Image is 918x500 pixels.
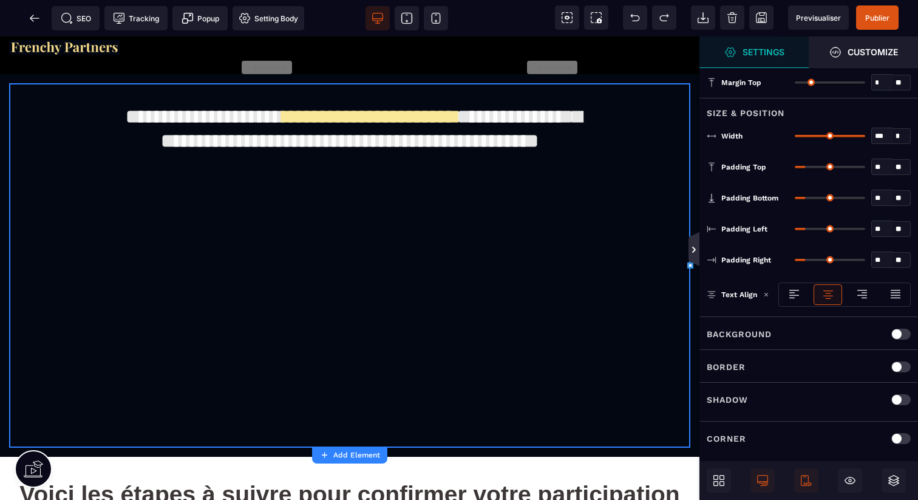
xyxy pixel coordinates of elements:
span: Setting Body [239,12,298,24]
span: Width [721,131,743,141]
strong: Settings [743,47,784,57]
span: Margin Top [721,78,761,87]
span: Previsualiser [796,13,841,22]
span: Padding Right [721,255,771,265]
img: loading [763,292,769,298]
span: Publier [865,13,889,22]
span: Hide/Show Block [838,468,862,493]
span: Tracking [113,12,159,24]
span: Padding Bottom [721,193,778,203]
span: Open Layers [882,468,906,493]
span: Settings [699,36,809,68]
span: Screenshot [584,5,608,30]
span: Desktop Only [750,468,775,493]
span: Popup [182,12,219,24]
span: Preview [788,5,849,30]
span: Padding Left [721,224,767,234]
p: Border [707,360,746,374]
img: f2a3730b544469f405c58ab4be6274e8_Capture_d%E2%80%99e%CC%81cran_2025-09-01_a%CC%80_20.57.27.png [9,4,120,18]
span: Open Style Manager [809,36,918,68]
p: Shadow [707,392,748,407]
p: Corner [707,431,746,446]
span: Mobile Only [794,468,818,493]
p: Background [707,327,772,341]
span: Padding Top [721,162,766,172]
span: View components [555,5,579,30]
strong: Add Element [333,451,380,459]
div: Size & Position [699,98,918,120]
p: Text Align [707,289,757,301]
button: Add Element [312,447,387,464]
span: Open Blocks [707,468,731,493]
strong: Customize [848,47,898,57]
span: SEO [61,12,91,24]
